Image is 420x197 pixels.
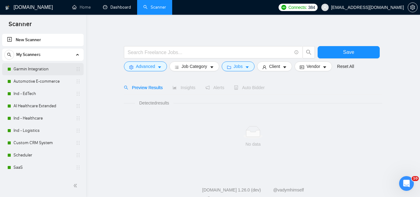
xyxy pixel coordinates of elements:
a: homeHome [72,5,91,10]
span: caret-down [157,65,162,69]
span: user [262,65,267,69]
span: holder [76,67,81,72]
button: search [303,46,315,58]
span: search [5,53,14,57]
button: barsJob Categorycaret-down [169,61,219,71]
span: 10 [412,176,419,181]
span: info-circle [295,50,299,54]
a: AI Healthcare Extended [14,100,72,112]
span: holder [76,153,81,158]
span: 384 [308,4,315,11]
span: double-left [73,183,79,189]
a: Ind - EdTech [14,88,72,100]
a: @vadymhimself [273,187,304,192]
span: robot [234,85,238,90]
span: Preview Results [124,85,163,90]
span: Client [269,63,280,70]
a: SaaS [14,161,72,174]
span: Job Category [181,63,207,70]
a: Scheduler [14,149,72,161]
span: Scanner [4,20,37,33]
span: Auto Bidder [234,85,264,90]
button: search [4,50,14,60]
span: area-chart [172,85,177,90]
iframe: Intercom live chat [399,176,414,191]
img: logo [5,3,10,13]
span: notification [205,85,210,90]
a: Ind - E-commerce [14,174,72,186]
span: Jobs [234,63,243,70]
span: My Scanners [16,49,41,61]
a: [DOMAIN_NAME] 1.26.0 (dev) [202,187,261,192]
span: bars [175,65,179,69]
button: setting [408,2,418,12]
a: Ind - Logistics [14,124,72,137]
span: folder [227,65,231,69]
a: Ind - Healthcare [14,112,72,124]
a: Automotive E-commerce [14,75,72,88]
span: caret-down [323,65,327,69]
span: holder [76,91,81,96]
span: setting [129,65,133,69]
span: Insights [172,85,195,90]
span: Alerts [205,85,224,90]
img: upwork-logo.png [281,5,286,10]
span: Vendor [307,63,320,70]
button: folderJobscaret-down [222,61,255,71]
span: Advanced [136,63,155,70]
span: caret-down [245,65,249,69]
button: settingAdvancedcaret-down [124,61,167,71]
span: search [303,49,315,55]
button: Save [318,46,380,58]
span: Save [343,48,354,56]
input: Search Freelance Jobs... [128,49,292,56]
span: Detected results [135,100,173,106]
span: holder [76,79,81,84]
span: caret-down [283,65,287,69]
a: setting [408,5,418,10]
a: dashboardDashboard [103,5,131,10]
span: holder [76,116,81,121]
span: holder [76,165,81,170]
span: holder [76,104,81,108]
a: searchScanner [143,5,166,10]
li: New Scanner [2,34,84,46]
a: Reset All [337,63,354,70]
button: userClientcaret-down [257,61,292,71]
a: Custom CRM System [14,137,72,149]
span: caret-down [210,65,214,69]
span: holder [76,140,81,145]
span: search [124,85,128,90]
span: Connects: [288,4,307,11]
span: idcard [300,65,304,69]
span: holder [76,128,81,133]
a: Garmin Integration [14,63,72,75]
span: user [323,5,327,10]
div: No data [129,141,377,148]
button: idcardVendorcaret-down [295,61,332,71]
a: New Scanner [7,34,79,46]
